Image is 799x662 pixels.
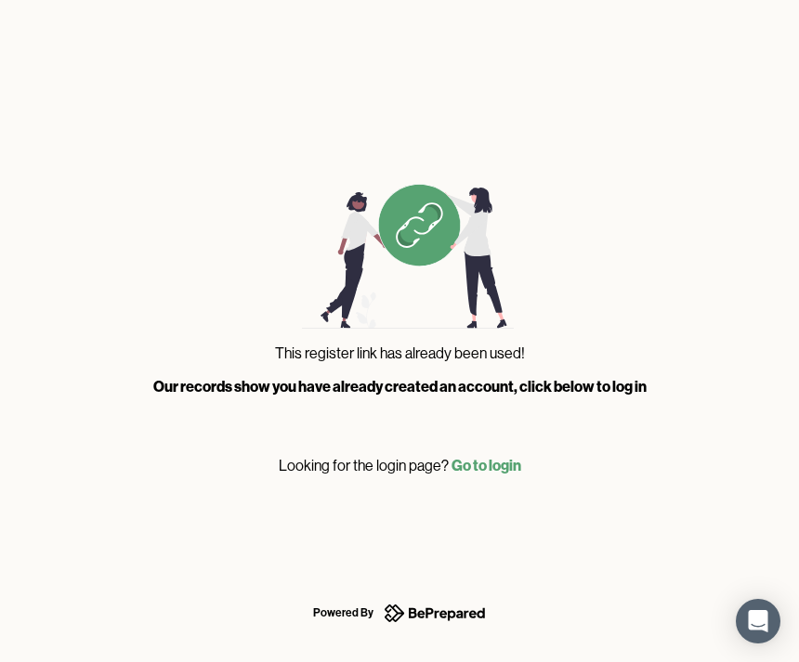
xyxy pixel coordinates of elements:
div: Open Intercom Messenger [736,599,780,643]
div: Looking for the login page? [279,454,521,478]
p: This register link has already been used! [275,342,525,366]
p: Our records show you have already created an account, click below to log in [153,375,647,399]
div: Powered By [313,602,373,624]
a: Go to login [452,456,521,474]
